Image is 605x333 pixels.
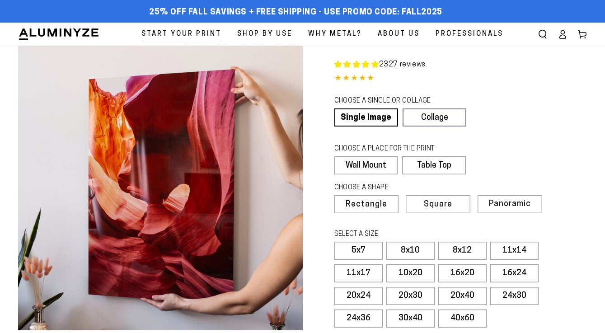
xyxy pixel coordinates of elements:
[149,8,442,18] span: 25% off FALL Savings + Free Shipping - Use Promo Code: FALL2025
[533,24,553,44] summary: Search our site
[402,156,466,174] label: Table Top
[429,23,510,46] a: Professionals
[18,28,99,41] img: Aluminyze
[489,200,531,208] span: Panoramic
[334,264,383,282] label: 11x17
[334,72,587,85] div: 4.85 out of 5.0 stars
[371,23,427,46] a: About Us
[334,144,458,154] legend: CHOOSE A PLACE FOR THE PRINT
[386,310,435,328] label: 30x40
[436,28,503,40] span: Professionals
[334,156,398,174] label: Wall Mount
[334,183,459,193] legend: CHOOSE A SHAPE
[301,23,369,46] a: Why Metal?
[424,201,452,209] span: Square
[334,108,398,127] a: Single Image
[230,23,299,46] a: Shop By Use
[438,264,487,282] label: 16x20
[438,242,487,260] label: 8x12
[490,264,539,282] label: 16x24
[346,201,387,209] span: Rectangle
[438,287,487,305] label: 20x40
[386,264,435,282] label: 10x20
[334,96,458,106] legend: CHOOSE A SINGLE OR COLLAGE
[141,28,221,40] span: Start Your Print
[334,230,483,239] legend: SELECT A SIZE
[438,310,487,328] label: 40x60
[334,310,383,328] label: 24x36
[135,23,228,46] a: Start Your Print
[403,108,466,127] a: Collage
[490,242,539,260] label: 11x14
[490,287,539,305] label: 24x30
[386,242,435,260] label: 8x10
[308,28,362,40] span: Why Metal?
[334,242,383,260] label: 5x7
[237,28,292,40] span: Shop By Use
[334,287,383,305] label: 20x24
[378,28,420,40] span: About Us
[386,287,435,305] label: 20x30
